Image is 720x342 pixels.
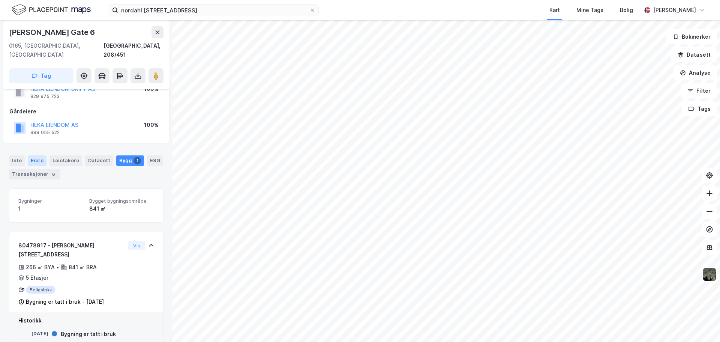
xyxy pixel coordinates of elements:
[89,204,154,213] div: 841 ㎡
[18,241,125,259] div: 80478917 - [PERSON_NAME][STREET_ADDRESS]
[26,273,48,282] div: 5 Etasjer
[26,297,104,306] div: Bygning er tatt i bruk - [DATE]
[673,65,717,80] button: Analyse
[30,93,60,99] div: 929 975 723
[18,316,154,325] div: Historikk
[653,6,696,15] div: [PERSON_NAME]
[9,41,103,59] div: 0165, [GEOGRAPHIC_DATA], [GEOGRAPHIC_DATA]
[702,267,717,282] img: 9k=
[89,198,154,204] span: Bygget bygningsområde
[620,6,633,15] div: Bolig
[18,198,83,204] span: Bygninger
[116,155,144,166] div: Bygg
[9,68,73,83] button: Tag
[118,5,309,16] input: Søk på adresse, matrikkel, gårdeiere, leietakere eller personer
[549,6,560,15] div: Kart
[61,330,116,339] div: Bygning er tatt i bruk
[666,29,717,44] button: Bokmerker
[9,26,96,38] div: [PERSON_NAME] Gate 6
[682,101,717,116] button: Tags
[103,41,163,59] div: [GEOGRAPHIC_DATA], 208/451
[28,155,46,166] div: Eiere
[9,169,60,179] div: Transaksjoner
[128,241,145,250] button: Vis
[9,155,25,166] div: Info
[30,130,60,136] div: 988 055 522
[681,83,717,98] button: Filter
[147,155,163,166] div: ESG
[85,155,113,166] div: Datasett
[18,330,48,337] div: [DATE]
[69,263,97,272] div: 841 ㎡ BRA
[682,306,720,342] div: Kontrollprogram for chat
[50,170,57,178] div: 6
[682,306,720,342] iframe: Chat Widget
[26,263,55,272] div: 266 ㎡ BYA
[144,121,159,130] div: 100%
[576,6,603,15] div: Mine Tags
[49,155,82,166] div: Leietakere
[56,264,59,270] div: •
[9,107,163,116] div: Gårdeiere
[133,157,141,164] div: 1
[18,204,83,213] div: 1
[671,47,717,62] button: Datasett
[12,3,91,17] img: logo.f888ab2527a4732fd821a326f86c7f29.svg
